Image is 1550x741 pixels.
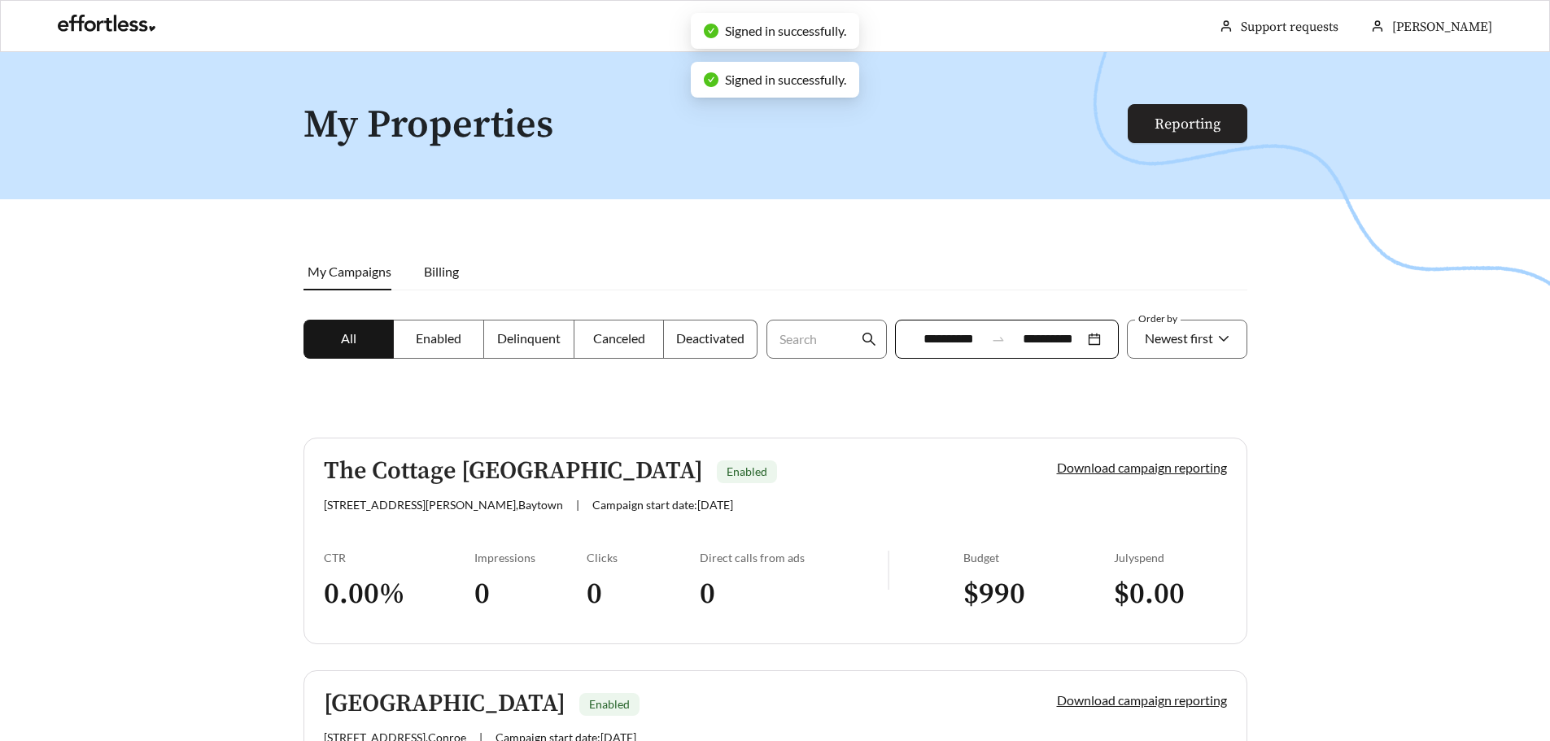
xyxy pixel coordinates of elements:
[1392,19,1492,35] span: [PERSON_NAME]
[341,330,356,346] span: All
[1114,551,1227,564] div: July spend
[704,72,718,87] span: check-circle
[589,697,630,711] span: Enabled
[324,576,474,612] h3: 0.00 %
[424,264,459,279] span: Billing
[587,551,700,564] div: Clicks
[1155,115,1220,133] a: Reporting
[1057,692,1227,708] a: Download campaign reporting
[727,464,767,478] span: Enabled
[474,551,587,564] div: Impressions
[324,458,703,485] h5: The Cottage [GEOGRAPHIC_DATA]
[700,551,888,564] div: Direct calls from ads
[963,576,1114,612] h3: $ 990
[1057,460,1227,475] a: Download campaign reporting
[593,330,645,346] span: Canceled
[1145,330,1213,346] span: Newest first
[497,330,561,346] span: Delinquent
[991,332,1006,347] span: to
[308,264,391,279] span: My Campaigns
[676,330,744,346] span: Deactivated
[725,23,846,38] span: Signed in successfully.
[303,104,1129,147] h1: My Properties
[324,551,474,564] div: CTR
[862,332,876,347] span: search
[303,438,1247,644] a: The Cottage [GEOGRAPHIC_DATA]Enabled[STREET_ADDRESS][PERSON_NAME],Baytown|Campaign start date:[DA...
[991,332,1006,347] span: swap-right
[700,576,888,612] h3: 0
[725,72,846,87] span: Signed in successfully.
[963,551,1114,564] div: Budget
[592,498,733,512] span: Campaign start date: [DATE]
[1114,576,1227,612] h3: $ 0.00
[1241,19,1338,35] a: Support requests
[1128,104,1247,143] button: Reporting
[587,576,700,612] h3: 0
[576,498,579,512] span: |
[324,498,563,512] span: [STREET_ADDRESS][PERSON_NAME] , Baytown
[704,24,718,38] span: check-circle
[888,551,889,590] img: line
[474,576,587,612] h3: 0
[416,330,461,346] span: Enabled
[324,691,565,717] h5: [GEOGRAPHIC_DATA]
